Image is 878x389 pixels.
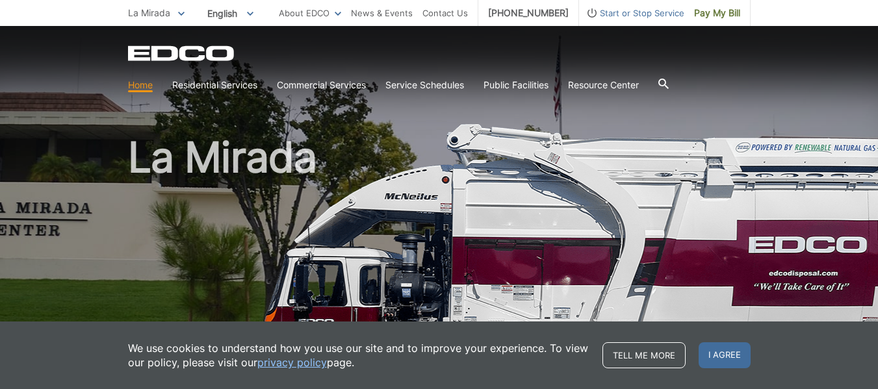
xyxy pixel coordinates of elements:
[128,45,236,61] a: EDCD logo. Return to the homepage.
[699,342,751,368] span: I agree
[198,3,263,24] span: English
[172,78,257,92] a: Residential Services
[351,6,413,20] a: News & Events
[568,78,639,92] a: Resource Center
[279,6,341,20] a: About EDCO
[422,6,468,20] a: Contact Us
[484,78,549,92] a: Public Facilities
[128,7,170,18] span: La Mirada
[602,342,686,368] a: Tell me more
[694,6,740,20] span: Pay My Bill
[257,355,327,370] a: privacy policy
[128,78,153,92] a: Home
[128,341,589,370] p: We use cookies to understand how you use our site and to improve your experience. To view our pol...
[277,78,366,92] a: Commercial Services
[385,78,464,92] a: Service Schedules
